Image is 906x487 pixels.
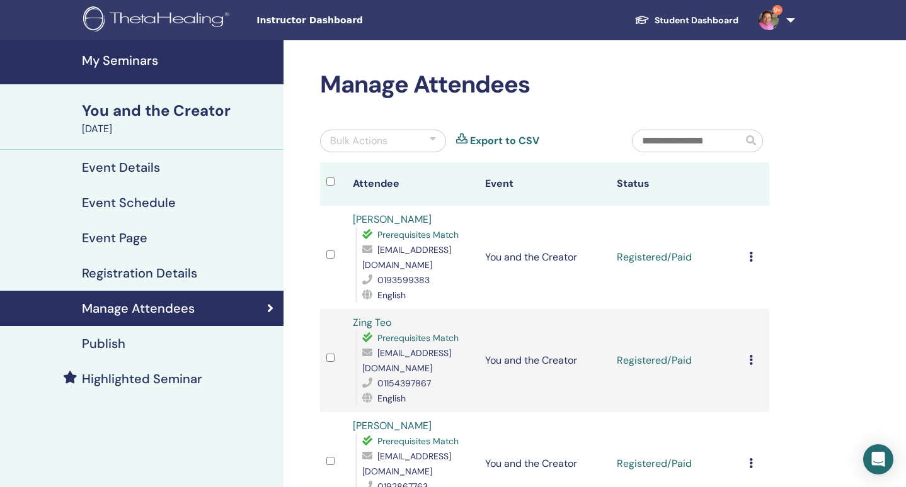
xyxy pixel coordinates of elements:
[479,162,611,206] th: Event
[634,14,650,25] img: graduation-cap-white.svg
[377,393,406,404] span: English
[377,229,459,240] span: Prerequisites Match
[377,332,459,344] span: Prerequisites Match
[479,206,611,309] td: You and the Creator
[82,195,176,210] h4: Event Schedule
[353,213,432,226] a: [PERSON_NAME]
[82,371,202,386] h4: Highlighted Seminar
[362,347,451,374] span: [EMAIL_ADDRESS][DOMAIN_NAME]
[82,266,197,281] h4: Registration Details
[256,14,445,27] span: Instructor Dashboard
[377,289,406,301] span: English
[624,9,748,32] a: Student Dashboard
[759,10,779,30] img: default.jpg
[377,378,431,389] span: 01154397867
[377,435,459,447] span: Prerequisites Match
[470,133,539,148] a: Export to CSV
[82,53,276,68] h4: My Seminars
[479,309,611,412] td: You and the Creator
[611,162,743,206] th: Status
[74,100,284,137] a: You and the Creator[DATE]
[82,230,147,245] h4: Event Page
[377,274,430,286] span: 0193599383
[83,6,234,35] img: logo.png
[82,301,195,316] h4: Manage Attendees
[320,70,769,99] h2: Manage Attendees
[362,451,451,477] span: [EMAIL_ADDRESS][DOMAIN_NAME]
[863,444,893,474] div: Open Intercom Messenger
[82,100,276,121] div: You and the Creator
[353,419,432,432] a: [PERSON_NAME]
[772,5,783,15] span: 9+
[347,162,479,206] th: Attendee
[330,133,387,148] div: Bulk Actions
[82,121,276,137] div: [DATE]
[353,316,391,329] a: Zing Teo
[82,160,160,175] h4: Event Details
[362,244,451,271] span: [EMAIL_ADDRESS][DOMAIN_NAME]
[82,336,125,351] h4: Publish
